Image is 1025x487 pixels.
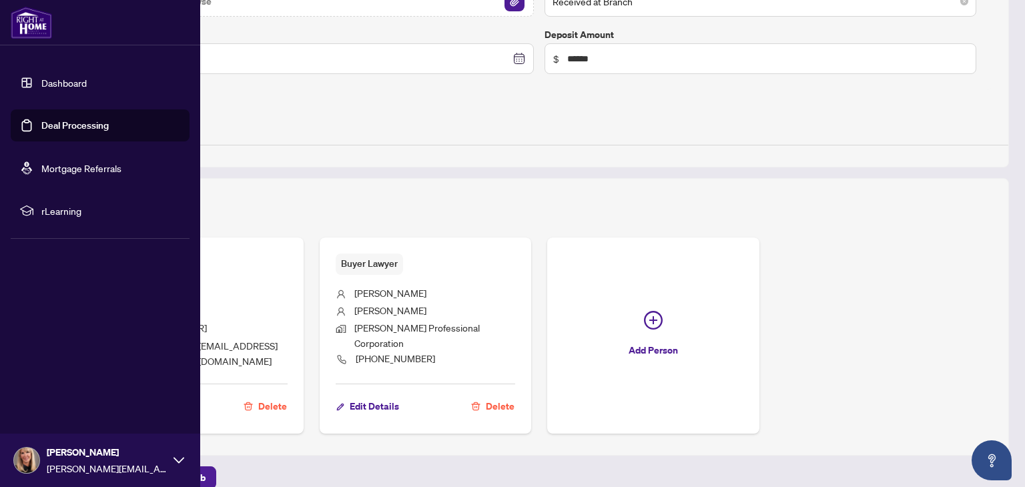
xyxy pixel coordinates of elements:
[547,237,759,434] button: Add Person
[11,7,52,39] img: logo
[553,51,559,66] span: $
[102,27,534,42] label: Deposit Date
[470,395,515,418] button: Delete
[41,77,87,89] a: Dashboard
[354,322,480,349] span: [PERSON_NAME] Professional Corporation
[354,287,426,299] span: [PERSON_NAME]
[629,340,678,361] span: Add Person
[336,254,403,274] span: Buyer Lawyer
[47,461,167,476] span: [PERSON_NAME][EMAIL_ADDRESS][DOMAIN_NAME]
[47,445,167,460] span: [PERSON_NAME]
[14,448,39,473] img: Profile Icon
[972,440,1012,480] button: Open asap
[258,396,287,417] span: Delete
[126,340,278,367] span: [PERSON_NAME][EMAIL_ADDRESS][PERSON_NAME][DOMAIN_NAME]
[41,119,109,131] a: Deal Processing
[41,162,121,174] a: Mortgage Referrals
[354,304,426,316] span: [PERSON_NAME]
[356,352,435,364] span: [PHONE_NUMBER]
[486,396,515,417] span: Delete
[644,311,663,330] span: plus-circle
[336,395,400,418] button: Edit Details
[41,203,180,218] span: rLearning
[545,27,976,42] label: Deposit Amount
[243,395,288,418] button: Delete
[350,396,399,417] span: Edit Details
